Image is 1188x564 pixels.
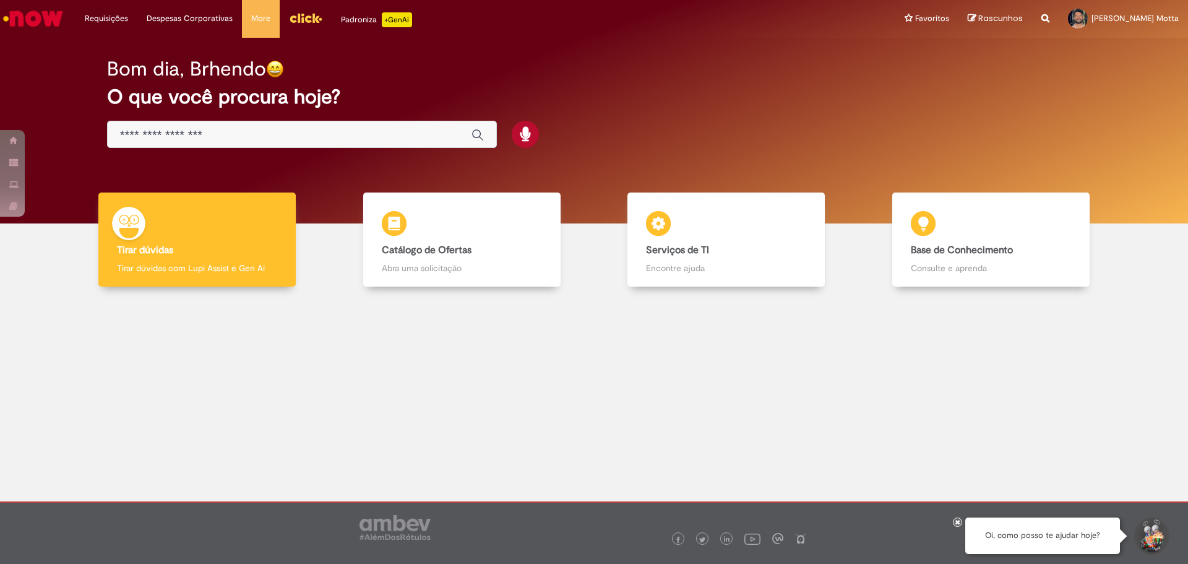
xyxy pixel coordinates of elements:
span: [PERSON_NAME] Motta [1091,13,1179,24]
div: Oi, como posso te ajudar hoje? [965,518,1120,554]
img: logo_footer_facebook.png [675,537,681,543]
b: Tirar dúvidas [117,244,173,256]
h2: O que você procura hoje? [107,86,1082,108]
div: Padroniza [341,12,412,27]
img: logo_footer_ambev_rotulo_gray.png [359,515,431,540]
span: Requisições [85,12,128,25]
img: logo_footer_naosei.png [795,533,806,544]
p: Tirar dúvidas com Lupi Assist e Gen Ai [117,262,277,274]
img: logo_footer_youtube.png [744,531,760,547]
h2: Bom dia, Brhendo [107,58,266,80]
img: click_logo_yellow_360x200.png [289,9,322,27]
a: Catálogo de Ofertas Abra uma solicitação [330,193,595,287]
a: Tirar dúvidas Tirar dúvidas com Lupi Assist e Gen Ai [65,193,330,287]
img: logo_footer_twitter.png [699,537,705,543]
p: +GenAi [382,12,412,27]
span: Favoritos [915,12,949,25]
img: happy-face.png [266,60,284,78]
a: Base de Conhecimento Consulte e aprenda [859,193,1124,287]
a: Serviços de TI Encontre ajuda [594,193,859,287]
b: Base de Conhecimento [911,244,1013,256]
p: Encontre ajuda [646,262,806,274]
a: Rascunhos [968,13,1023,25]
p: Consulte e aprenda [911,262,1071,274]
img: logo_footer_workplace.png [772,533,783,544]
img: ServiceNow [1,6,65,31]
img: logo_footer_linkedin.png [724,536,730,544]
span: Rascunhos [978,12,1023,24]
b: Serviços de TI [646,244,709,256]
b: Catálogo de Ofertas [382,244,471,256]
span: More [251,12,270,25]
p: Abra uma solicitação [382,262,542,274]
button: Iniciar Conversa de Suporte [1132,518,1169,555]
span: Despesas Corporativas [147,12,233,25]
